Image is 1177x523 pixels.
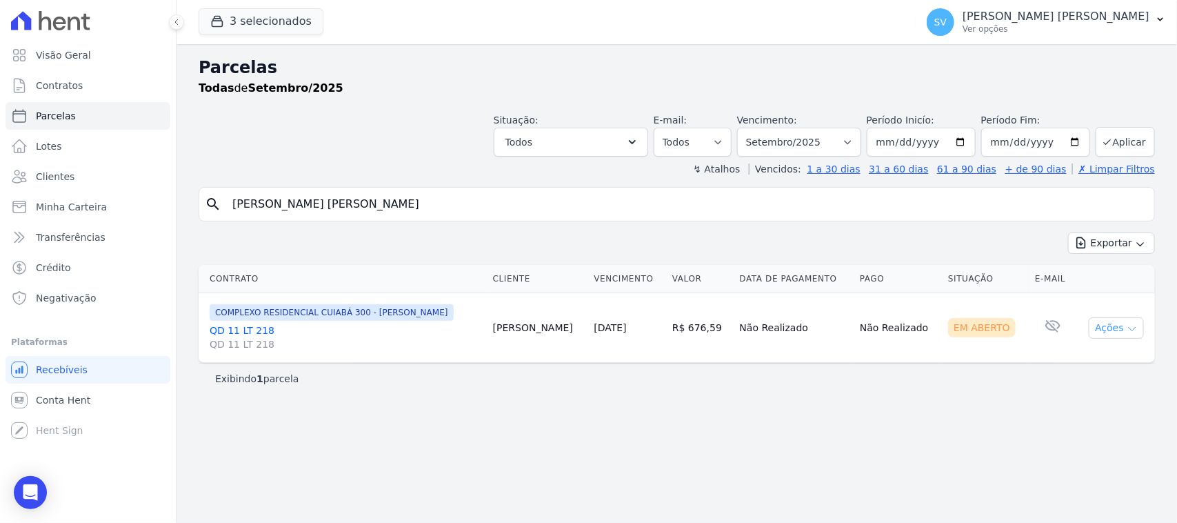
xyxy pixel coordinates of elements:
[210,337,482,351] span: QD 11 LT 218
[224,190,1149,218] input: Buscar por nome do lote ou do cliente
[11,334,165,351] div: Plataformas
[199,80,343,97] p: de
[6,193,170,221] a: Minha Carteira
[854,265,943,293] th: Pago
[210,304,454,321] span: COMPLEXO RESIDENCIAL CUIABÁ 300 - [PERSON_NAME]
[6,356,170,384] a: Recebíveis
[749,164,801,175] label: Vencidos:
[210,324,482,351] a: QD 11 LT 218QD 11 LT 218
[963,10,1149,23] p: [PERSON_NAME] [PERSON_NAME]
[807,164,861,175] a: 1 a 30 dias
[1068,233,1155,254] button: Exportar
[505,134,532,150] span: Todos
[205,196,221,213] i: search
[6,72,170,99] a: Contratos
[981,113,1090,128] label: Período Fim:
[1096,127,1155,157] button: Aplicar
[6,284,170,312] a: Negativação
[6,41,170,69] a: Visão Geral
[1072,164,1155,175] a: ✗ Limpar Filtros
[14,476,47,509] div: Open Intercom Messenger
[667,265,734,293] th: Valor
[215,372,299,386] p: Exibindo parcela
[36,109,76,123] span: Parcelas
[487,293,589,363] td: [PERSON_NAME]
[963,23,1149,34] p: Ver opções
[36,363,88,377] span: Recebíveis
[937,164,996,175] a: 61 a 90 dias
[36,139,62,153] span: Lotes
[734,293,854,363] td: Não Realizado
[737,115,797,126] label: Vencimento:
[594,322,626,333] a: [DATE]
[248,81,343,95] strong: Setembro/2025
[867,115,934,126] label: Período Inicío:
[654,115,687,126] label: E-mail:
[36,261,71,275] span: Crédito
[734,265,854,293] th: Data de Pagamento
[667,293,734,363] td: R$ 676,59
[199,265,487,293] th: Contrato
[693,164,740,175] label: ↯ Atalhos
[494,128,648,157] button: Todos
[1005,164,1067,175] a: + de 90 dias
[36,79,83,92] span: Contratos
[256,373,263,384] b: 1
[916,3,1177,41] button: SV [PERSON_NAME] [PERSON_NAME] Ver opções
[199,81,234,95] strong: Todas
[199,8,323,34] button: 3 selecionados
[934,17,947,27] span: SV
[6,132,170,160] a: Lotes
[494,115,539,126] label: Situação:
[869,164,928,175] a: 31 a 60 dias
[36,291,97,305] span: Negativação
[199,55,1155,80] h2: Parcelas
[36,48,91,62] span: Visão Geral
[6,386,170,414] a: Conta Hent
[487,265,589,293] th: Cliente
[948,318,1016,337] div: Em Aberto
[588,265,667,293] th: Vencimento
[36,200,107,214] span: Minha Carteira
[854,293,943,363] td: Não Realizado
[36,170,74,184] span: Clientes
[943,265,1029,293] th: Situação
[6,163,170,190] a: Clientes
[36,393,90,407] span: Conta Hent
[6,254,170,282] a: Crédito
[1029,265,1076,293] th: E-mail
[6,224,170,251] a: Transferências
[36,230,105,244] span: Transferências
[6,102,170,130] a: Parcelas
[1089,317,1144,339] button: Ações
